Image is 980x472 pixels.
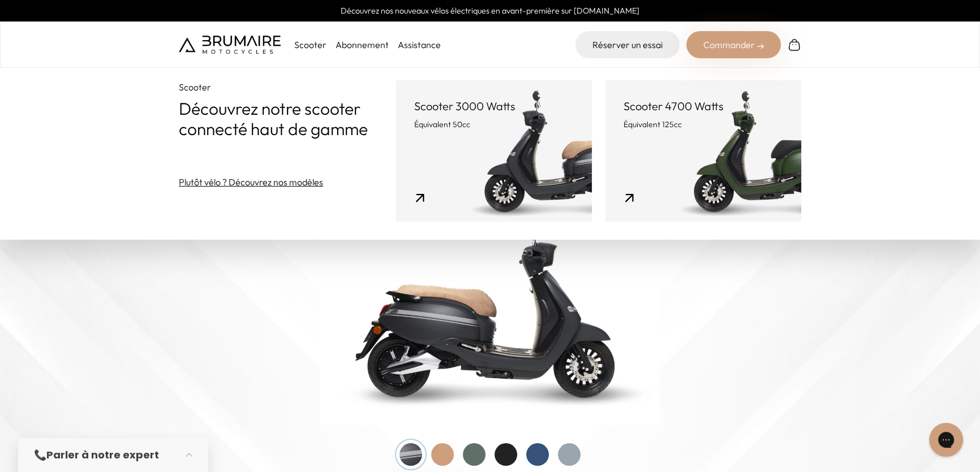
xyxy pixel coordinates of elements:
img: right-arrow-2.png [757,43,764,50]
p: Scooter 4700 Watts [624,98,783,114]
p: Équivalent 125cc [624,119,783,130]
a: Abonnement [336,39,389,50]
p: Scooter [179,80,396,94]
a: Plutôt vélo ? Découvrez nos modèles [179,175,323,189]
p: Scooter 3000 Watts [414,98,574,114]
img: Panier [788,38,801,51]
img: Brumaire Motocycles [179,36,281,54]
p: Scooter [294,38,326,51]
div: Commander [686,31,781,58]
p: Découvrez notre scooter connecté haut de gamme [179,98,396,139]
a: Réserver un essai [575,31,680,58]
a: Scooter 3000 Watts Équivalent 50cc [396,80,592,222]
p: Équivalent 50cc [414,119,574,130]
iframe: Gorgias live chat messenger [923,419,969,461]
a: Assistance [398,39,441,50]
a: Scooter 4700 Watts Équivalent 125cc [605,80,801,222]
